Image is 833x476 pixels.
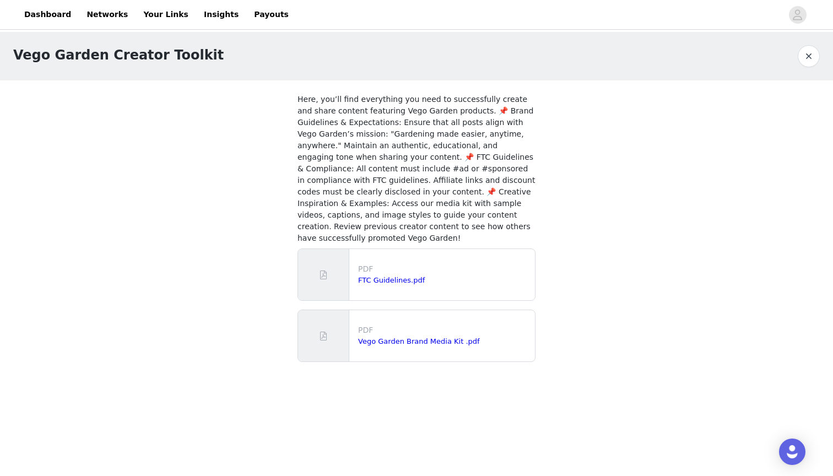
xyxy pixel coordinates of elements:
[358,263,531,275] p: PDF
[247,2,295,27] a: Payouts
[18,2,78,27] a: Dashboard
[137,2,195,27] a: Your Links
[358,324,531,336] p: PDF
[792,6,803,24] div: avatar
[80,2,134,27] a: Networks
[779,439,805,465] div: Open Intercom Messenger
[13,45,224,65] h1: Vego Garden Creator Toolkit
[197,2,245,27] a: Insights
[358,337,480,345] a: Vego Garden Brand Media Kit .pdf
[358,276,425,284] a: FTC Guidelines.pdf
